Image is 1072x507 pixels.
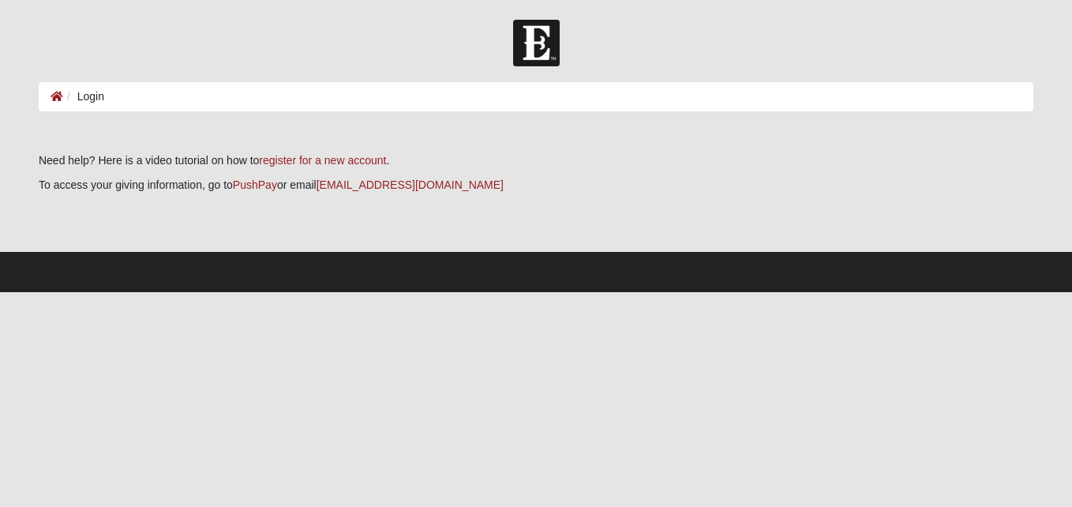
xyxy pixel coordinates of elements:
[39,177,1033,193] p: To access your giving information, go to or email
[233,178,277,191] a: PushPay
[39,152,1033,169] p: Need help? Here is a video tutorial on how to .
[317,178,504,191] a: [EMAIL_ADDRESS][DOMAIN_NAME]
[513,20,560,66] img: Church of Eleven22 Logo
[259,154,386,167] a: register for a new account
[63,88,104,105] li: Login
